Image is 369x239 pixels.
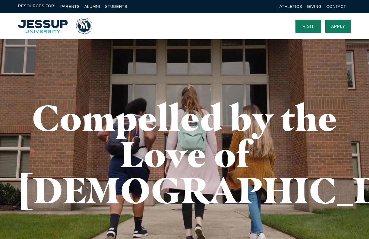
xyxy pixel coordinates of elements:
[105,4,127,9] a: Students
[279,4,302,9] a: Athletics
[307,4,322,9] a: Giving
[18,3,55,10] span: Resources For:
[295,20,321,33] a: Visit
[18,18,92,34] img: Multnomah University Logo
[18,18,92,34] a: Home
[84,4,100,9] a: Alumni
[60,4,80,9] a: Parents
[326,4,346,9] a: Contact
[325,20,351,33] a: Apply
[18,100,351,208] h1: Compelled by the Love of [DEMOGRAPHIC_DATA]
